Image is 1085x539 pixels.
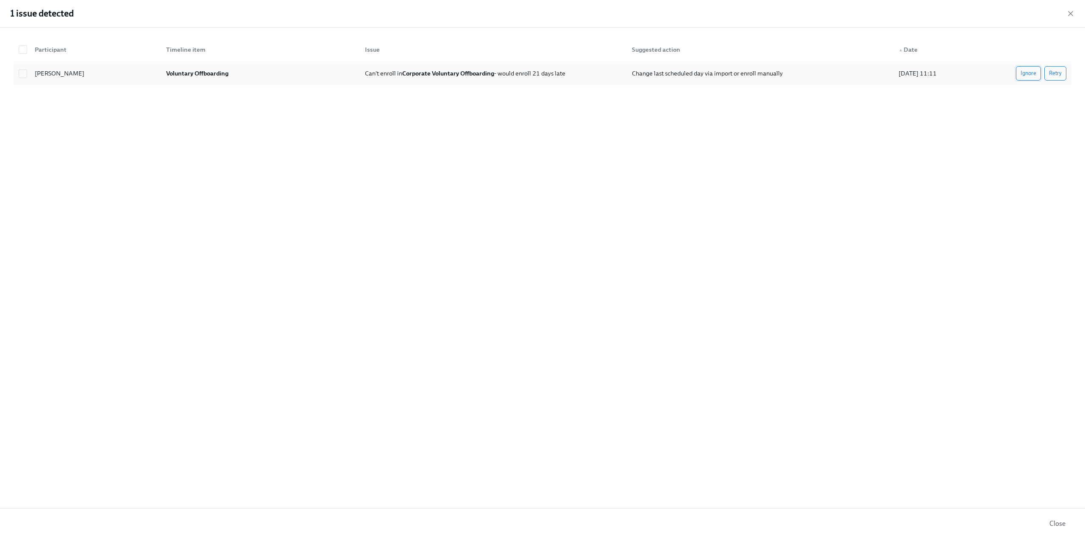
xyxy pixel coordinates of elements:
div: Timeline item [159,41,359,58]
div: ▲Date [892,41,1002,58]
div: Date [895,45,1002,55]
div: Participant [31,45,159,55]
div: [PERSON_NAME]Voluntary OffboardingCan't enroll inCorporate Voluntary Offboarding- would enroll 21... [14,61,1071,85]
div: [DATE] 11:11 [895,68,1002,78]
div: [PERSON_NAME] [31,68,159,78]
h2: 1 issue detected [10,7,74,20]
span: ▲ [899,48,903,52]
button: Ignore [1016,66,1041,81]
span: Ignore [1021,69,1036,78]
span: Can't enroll in - would enroll 21 days late [365,70,565,77]
div: Issue [358,41,625,58]
strong: Corporate Voluntary Offboarding [402,70,494,77]
strong: Voluntary Offboarding [166,70,228,77]
div: Suggested action [625,41,892,58]
span: Close [1049,519,1066,528]
div: Participant [28,41,159,58]
span: Retry [1049,69,1062,78]
div: Issue [362,45,625,55]
div: Timeline item [163,45,359,55]
span: Change last scheduled day via import or enroll manually [632,70,783,77]
div: Suggested action [629,45,892,55]
button: Retry [1044,66,1066,81]
button: Close [1043,515,1071,532]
